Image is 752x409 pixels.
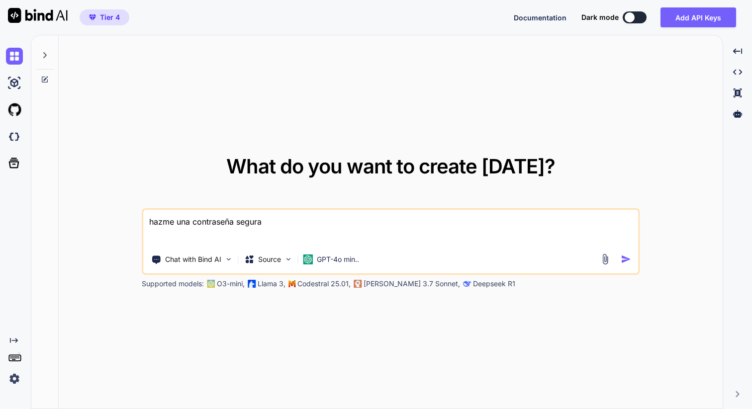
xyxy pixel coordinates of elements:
[100,12,120,22] span: Tier 4
[581,12,619,22] span: Dark mode
[514,13,566,22] span: Documentation
[6,75,23,91] img: ai-studio
[89,14,96,20] img: premium
[288,280,295,287] img: Mistral-AI
[8,8,68,23] img: Bind AI
[142,279,204,289] p: Supported models:
[258,279,285,289] p: Llama 3,
[364,279,460,289] p: [PERSON_NAME] 3.7 Sonnet,
[621,254,631,264] img: icon
[514,12,566,23] button: Documentation
[317,254,359,264] p: GPT-4o min..
[473,279,515,289] p: Deepseek R1
[6,128,23,145] img: darkCloudIdeIcon
[6,48,23,65] img: chat
[224,255,233,263] img: Pick Tools
[6,101,23,118] img: githubLight
[660,7,736,27] button: Add API Keys
[354,280,362,288] img: claude
[297,279,351,289] p: Codestral 25.01,
[284,255,292,263] img: Pick Models
[6,370,23,387] img: settings
[248,280,256,288] img: Llama2
[599,253,611,265] img: attachment
[165,254,221,264] p: Chat with Bind AI
[463,280,471,288] img: claude
[80,9,129,25] button: premiumTier 4
[226,154,555,178] span: What do you want to create [DATE]?
[303,254,313,264] img: GPT-4o mini
[217,279,245,289] p: O3-mini,
[207,280,215,288] img: GPT-4
[143,210,638,246] textarea: hazme una contraseña segura
[258,254,281,264] p: Source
